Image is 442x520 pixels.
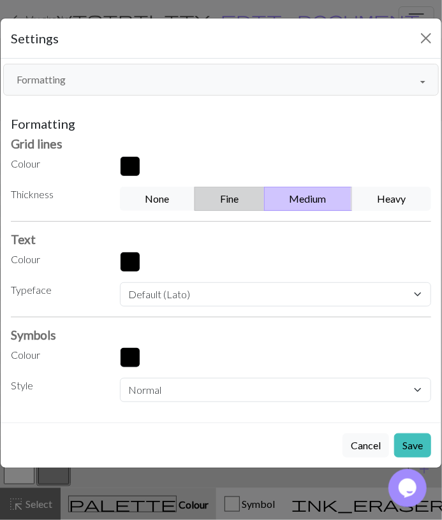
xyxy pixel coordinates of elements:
h3: Symbols [11,328,431,342]
button: Heavy [351,187,431,211]
label: Colour [3,347,112,363]
h3: Grid lines [11,136,431,151]
h5: Settings [11,29,59,48]
button: Save [394,433,431,458]
button: Fine [195,187,265,211]
label: Typeface [3,282,112,301]
label: Thickness [3,187,112,206]
label: Style [3,378,112,397]
button: Medium [264,187,353,211]
h3: Text [11,232,431,247]
button: None [120,187,196,211]
label: Colour [3,252,112,267]
h5: Formatting [11,116,431,131]
button: Cancel [343,433,389,458]
button: Formatting [3,64,439,96]
iframe: chat widget [388,469,429,507]
button: Close [416,28,436,48]
label: Colour [3,156,112,171]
